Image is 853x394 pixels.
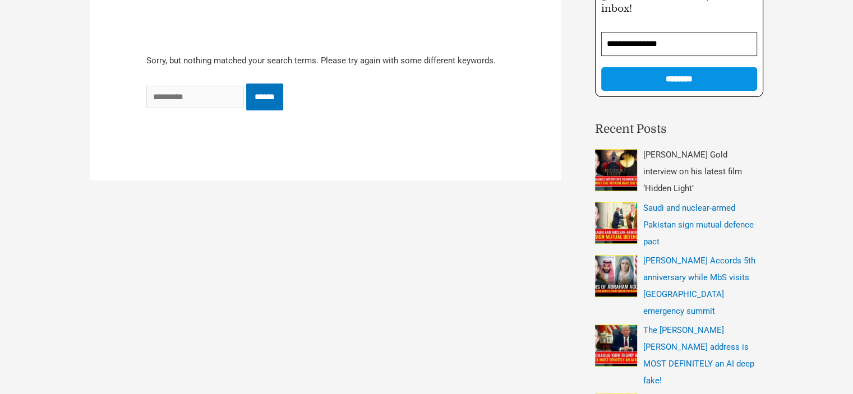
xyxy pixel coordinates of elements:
a: The [PERSON_NAME] [PERSON_NAME] address is MOST DEFINITELY an AI deep fake! [643,325,754,386]
p: Sorry, but nothing matched your search terms. Please try again with some different keywords. [146,53,505,69]
a: [PERSON_NAME] Accords 5th anniversary while MbS visits [GEOGRAPHIC_DATA] emergency summit [643,256,755,316]
a: Saudi and nuclear-armed Pakistan sign mutual defence pact [643,203,754,247]
a: [PERSON_NAME] Gold interview on his latest film ‘Hidden Light’ [643,150,742,193]
input: Email Address * [601,32,757,56]
h2: Recent Posts [595,120,763,138]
